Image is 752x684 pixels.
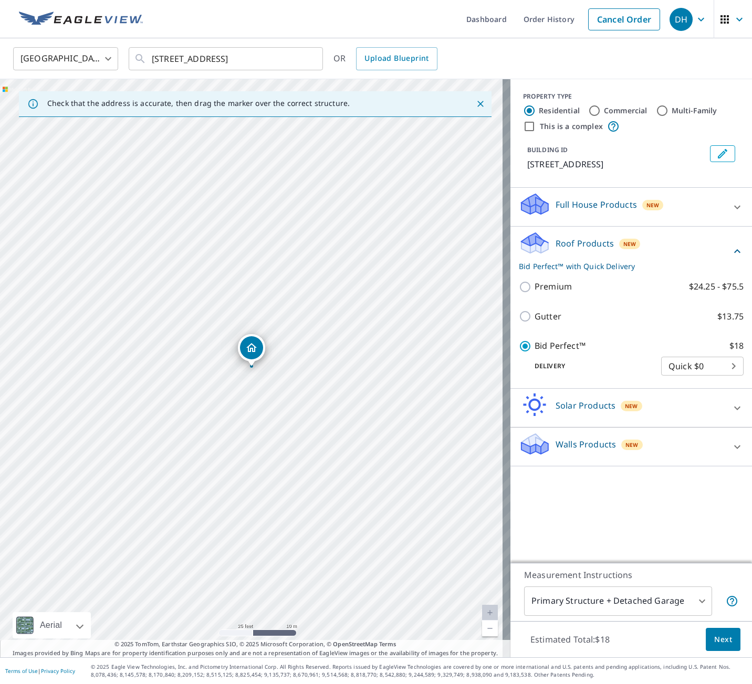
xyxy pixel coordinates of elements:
[13,44,118,73] div: [GEOGRAPHIC_DATA]
[5,667,38,675] a: Terms of Use
[661,351,744,381] div: Quick $0
[524,569,738,581] p: Measurement Instructions
[524,586,712,616] div: Primary Structure + Detached Garage
[588,8,660,30] a: Cancel Order
[714,633,732,646] span: Next
[556,438,616,451] p: Walls Products
[47,99,350,108] p: Check that the address is accurate, then drag the marker over the correct structure.
[379,640,396,648] a: Terms
[535,280,572,293] p: Premium
[19,12,143,27] img: EV Logo
[556,399,615,412] p: Solar Products
[540,121,603,132] label: This is a complex
[41,667,75,675] a: Privacy Policy
[474,97,487,111] button: Close
[152,44,301,73] input: Search by address or latitude-longitude
[670,8,693,31] div: DH
[519,192,744,222] div: Full House ProductsNew
[527,158,706,170] p: [STREET_ADDRESS]
[522,628,618,651] p: Estimated Total: $18
[539,105,580,116] label: Residential
[710,145,735,162] button: Edit building 1
[5,668,75,674] p: |
[114,640,396,649] span: © 2025 TomTom, Earthstar Geographics SIO, © 2025 Microsoft Corporation, ©
[706,628,740,651] button: Next
[527,145,568,154] p: BUILDING ID
[482,605,498,621] a: Current Level 20, Zoom In Disabled
[519,393,744,423] div: Solar ProductsNew
[625,402,638,410] span: New
[519,261,731,272] p: Bid Perfect™ with Quick Delivery
[333,47,437,70] div: OR
[519,432,744,462] div: Walls ProductsNew
[556,198,637,211] p: Full House Products
[646,201,660,209] span: New
[519,231,744,272] div: Roof ProductsNewBid Perfect™ with Quick Delivery
[333,640,377,648] a: OpenStreetMap
[37,612,65,638] div: Aerial
[535,339,586,352] p: Bid Perfect™
[535,310,561,323] p: Gutter
[13,612,91,638] div: Aerial
[523,92,739,101] div: PROPERTY TYPE
[364,52,429,65] span: Upload Blueprint
[482,621,498,636] a: Current Level 20, Zoom Out
[356,47,437,70] a: Upload Blueprint
[238,334,265,367] div: Dropped pin, building 1, Residential property, 4701 W Sunset Rd Knoxville, TN 37914
[689,280,744,293] p: $24.25 - $75.5
[519,361,661,371] p: Delivery
[729,339,744,352] p: $18
[623,240,636,248] span: New
[604,105,647,116] label: Commercial
[672,105,717,116] label: Multi-Family
[717,310,744,323] p: $13.75
[91,663,747,679] p: © 2025 Eagle View Technologies, Inc. and Pictometry International Corp. All Rights Reserved. Repo...
[556,237,614,250] p: Roof Products
[726,595,738,607] span: Your report will include the primary structure and a detached garage if one exists.
[625,441,639,449] span: New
